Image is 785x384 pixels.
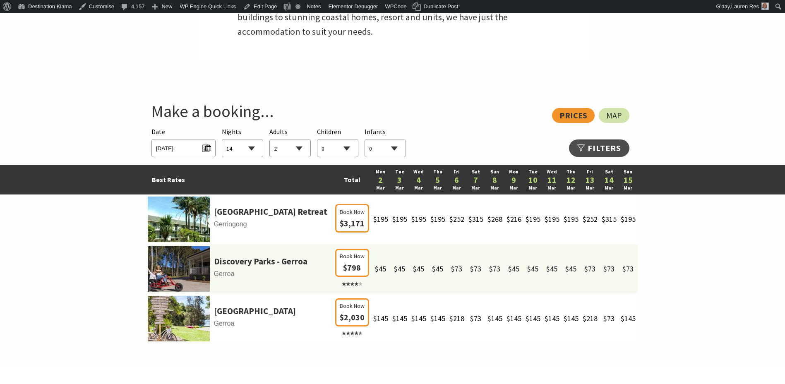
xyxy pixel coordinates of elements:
span: $145 [526,314,540,323]
span: Book Now [340,207,365,216]
div: Unavailable [295,4,300,9]
img: parkridgea.jpg [148,197,210,242]
span: Children [317,127,341,136]
a: Tue [394,168,405,176]
span: $45 [565,264,576,274]
a: Wed [547,168,557,176]
a: Sun [623,168,634,176]
span: $315 [468,214,483,224]
span: $73 [470,264,481,274]
span: $45 [508,264,519,274]
span: $45 [432,264,443,274]
a: 6 [451,176,462,184]
span: $145 [545,314,559,323]
a: Mar [566,184,576,192]
span: $218 [583,314,598,323]
span: $145 [373,314,388,323]
a: Sun [490,168,500,176]
a: Map [599,108,629,123]
a: Book Now $3,171 [335,220,369,228]
a: Mar [432,184,443,192]
span: Book Now [340,301,365,310]
span: $145 [430,314,445,323]
span: Nights [222,127,241,137]
span: $145 [411,314,426,323]
a: 4 [413,176,424,184]
span: Map [606,112,622,119]
span: $45 [546,264,557,274]
a: Mar [471,184,481,192]
span: $252 [449,214,464,224]
span: $73 [603,314,615,323]
a: Mar [604,184,615,192]
span: $145 [487,314,502,323]
a: 10 [528,176,538,184]
span: $195 [526,214,540,224]
span: $145 [507,314,521,323]
span: $195 [545,214,559,224]
a: Fri [585,168,595,176]
a: 8 [490,176,500,184]
a: Thu [432,168,443,176]
span: $45 [527,264,538,274]
span: $252 [583,214,598,224]
a: 9 [509,176,519,184]
span: $195 [564,214,579,224]
span: $3,171 [340,218,365,228]
span: $798 [343,262,361,273]
img: 341233-primary-1e441c39-47ed-43bc-a084-13db65cabecb.jpg [148,246,210,292]
a: Mar [623,184,634,192]
a: Mar [490,184,500,192]
a: Mar [547,184,557,192]
a: Book Now $2,030 [335,314,369,338]
a: Sat [471,168,481,176]
a: Mar [413,184,424,192]
span: $195 [373,214,388,224]
span: $218 [449,314,464,323]
td: Best Rates [148,165,333,194]
a: 3 [394,176,405,184]
a: 14 [604,176,615,184]
span: $73 [489,264,500,274]
td: Total [333,165,371,194]
a: Mar [509,184,519,192]
a: 2 [375,176,386,184]
span: $73 [603,264,615,274]
a: 12 [566,176,576,184]
span: $73 [622,264,634,274]
span: $268 [487,214,502,224]
div: Please choose your desired arrival date [151,127,216,158]
a: Mar [451,184,462,192]
span: Gerringong [148,219,333,230]
a: Wed [413,168,424,176]
span: $73 [470,314,481,323]
a: Sat [604,168,615,176]
span: $216 [507,214,521,224]
img: Res-lauren-square-150x150.jpg [761,2,769,10]
span: $145 [621,314,636,323]
a: Fri [451,168,462,176]
div: Choose a number of nights [222,127,263,158]
a: Mon [375,168,386,176]
a: 7 [471,176,481,184]
a: 13 [585,176,595,184]
span: Gerroa [148,269,333,279]
span: Gerroa [148,318,333,329]
span: Lauren Res [731,3,759,10]
span: Book Now [340,252,365,261]
span: Date [151,127,165,136]
span: Adults [269,127,288,136]
a: [GEOGRAPHIC_DATA] Retreat [214,205,327,219]
a: [GEOGRAPHIC_DATA] [214,304,296,318]
span: $195 [430,214,445,224]
span: $145 [564,314,579,323]
a: Mar [585,184,595,192]
span: $45 [413,264,424,274]
span: $315 [602,214,617,224]
span: $195 [621,214,636,224]
span: Infants [365,127,386,136]
a: Mar [394,184,405,192]
span: $195 [392,214,407,224]
span: $2,030 [340,312,365,322]
a: Thu [566,168,576,176]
